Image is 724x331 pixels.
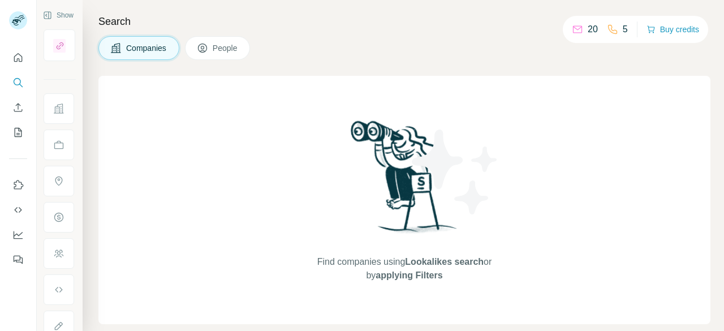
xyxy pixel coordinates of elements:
[9,200,27,220] button: Use Surfe API
[314,255,495,282] span: Find companies using or by
[647,22,699,37] button: Buy credits
[126,42,167,54] span: Companies
[9,72,27,93] button: Search
[9,97,27,118] button: Enrich CSV
[623,23,628,36] p: 5
[376,270,442,280] span: applying Filters
[98,14,710,29] h4: Search
[9,48,27,68] button: Quick start
[346,118,463,244] img: Surfe Illustration - Woman searching with binoculars
[9,225,27,245] button: Dashboard
[35,7,81,24] button: Show
[9,122,27,143] button: My lists
[9,175,27,195] button: Use Surfe on LinkedIn
[405,257,484,266] span: Lookalikes search
[588,23,598,36] p: 20
[404,121,506,223] img: Surfe Illustration - Stars
[213,42,239,54] span: People
[9,250,27,270] button: Feedback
